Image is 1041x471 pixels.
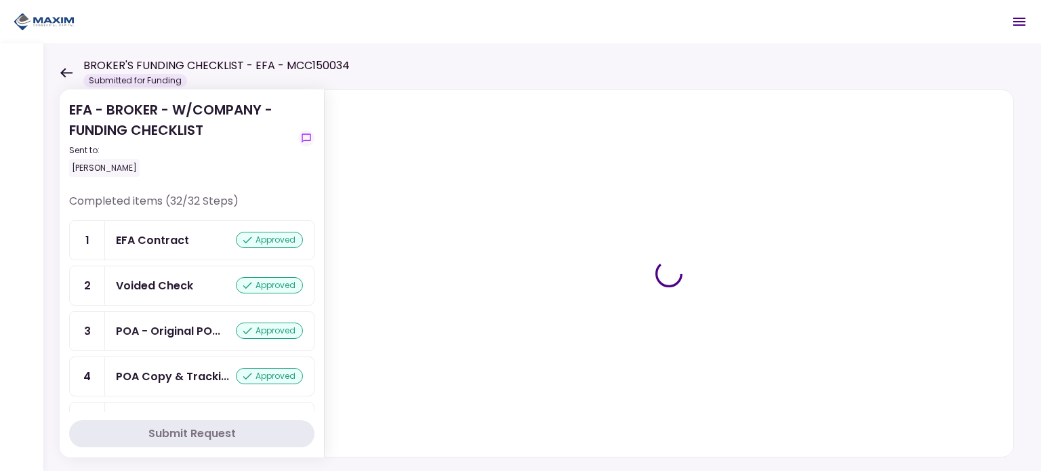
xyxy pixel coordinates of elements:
div: approved [236,368,303,384]
h1: BROKER'S FUNDING CHECKLIST - EFA - MCC150034 [83,58,350,74]
a: 4POA Copy & Tracking Receiptapproved [69,356,314,396]
a: 3POA - Original POA (not CA or GA)approved [69,311,314,351]
div: POA Copy & Tracking Receipt [116,368,229,385]
div: 5 [70,403,105,441]
a: 1EFA Contractapproved [69,220,314,260]
img: Partner icon [14,12,75,32]
div: Submit Request [148,426,236,442]
div: Voided Check [116,277,193,294]
div: Submitted for Funding [83,74,187,87]
a: 2Voided Checkapproved [69,266,314,306]
div: Completed items (32/32 Steps) [69,193,314,220]
div: approved [236,323,303,339]
div: Sent to: [69,144,293,157]
div: EFA Contract [116,232,189,249]
div: 3 [70,312,105,350]
div: 2 [70,266,105,305]
div: 4 [70,357,105,396]
div: approved [236,277,303,293]
button: show-messages [298,130,314,146]
div: EFA - BROKER - W/COMPANY - FUNDING CHECKLIST [69,100,293,177]
div: POA - Original POA (not CA or GA) [116,323,220,340]
div: [PERSON_NAME] [69,159,140,177]
div: 1 [70,221,105,260]
div: approved [236,232,303,248]
button: Submit Request [69,420,314,447]
button: Open menu [1003,5,1036,38]
a: 5Debtor CDL or Driver Licenseapproved [69,402,314,442]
